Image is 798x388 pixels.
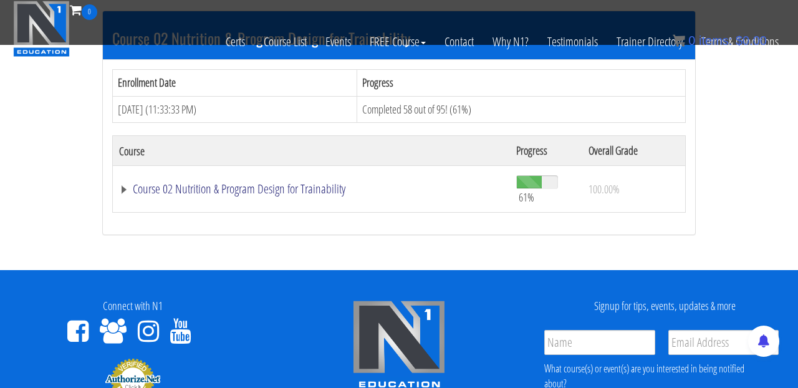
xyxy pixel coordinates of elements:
th: Progress [357,69,686,96]
img: n1-education [13,1,70,57]
a: FREE Course [360,20,435,64]
th: Overall Grade [582,136,685,166]
a: Certs [216,20,254,64]
input: Email Address [668,330,779,355]
input: Name [544,330,655,355]
img: icon11.png [673,34,685,47]
span: 0 [82,4,97,20]
th: Progress [510,136,582,166]
a: Course 02 Nutrition & Program Design for Trainability [119,183,504,195]
a: Terms & Conditions [692,20,788,64]
span: $ [736,34,743,47]
span: 0 [688,34,695,47]
td: Completed 58 out of 95! (61%) [357,96,686,123]
bdi: 0.00 [736,34,767,47]
td: 100.00% [582,166,685,213]
a: Testimonials [538,20,607,64]
h4: Signup for tips, events, updates & more [541,300,789,313]
th: Course [113,136,510,166]
span: 61% [519,190,534,204]
a: Events [316,20,360,64]
a: Course List [254,20,316,64]
h4: Connect with N1 [9,300,257,313]
td: [DATE] (11:33:33 PM) [113,96,357,123]
th: Enrollment Date [113,69,357,96]
a: 0 items: $0.00 [673,34,767,47]
a: Why N1? [483,20,538,64]
span: items: [699,34,732,47]
a: Trainer Directory [607,20,692,64]
a: 0 [70,1,97,18]
a: Contact [435,20,483,64]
